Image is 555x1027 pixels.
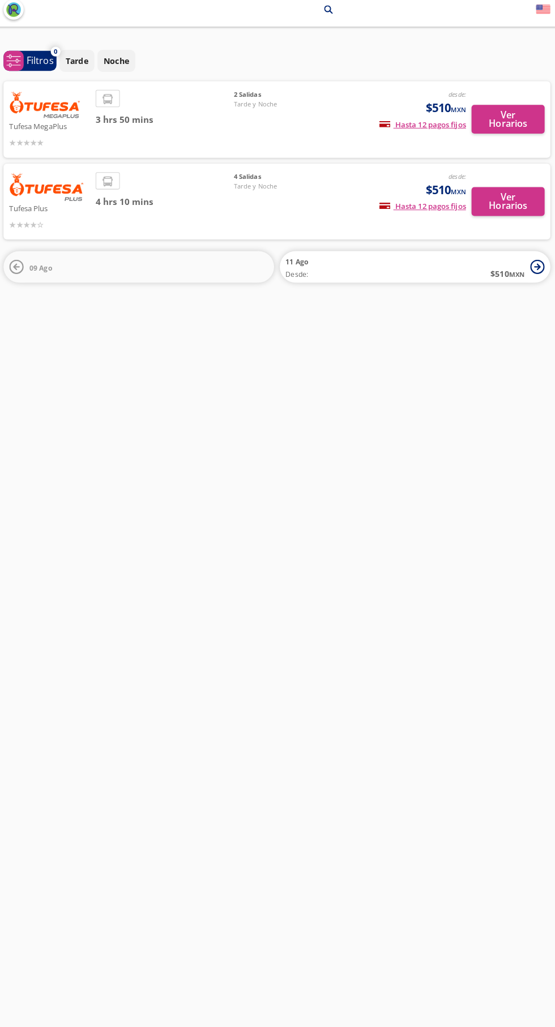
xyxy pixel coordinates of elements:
span: 4 Salidas [235,177,314,187]
button: 0Filtros [8,58,61,78]
span: Tarde y Noche [235,106,314,115]
button: Ver Horarios [469,111,541,139]
span: $510 [424,186,463,203]
span: Hasta 12 pagos fijos [378,206,463,216]
span: Hasta 12 pagos fijos [378,125,463,135]
small: MXN [449,112,463,120]
img: Tufesa MegaPlus [14,96,84,125]
p: Noche [107,62,132,74]
p: Tarde [70,62,92,74]
button: English [532,10,547,24]
p: Tufesa MegaPlus [14,125,93,138]
span: Tarde y Noche [235,186,314,196]
p: Cananea [225,11,259,23]
em: desde: [446,96,463,105]
button: 09 Ago [8,255,275,286]
em: desde: [446,177,463,186]
span: 3 hrs 50 mins [99,119,235,132]
p: Filtros [31,61,58,74]
button: back [8,7,28,27]
button: Tarde [63,57,98,79]
span: $ 510 [488,271,521,283]
button: Noche [101,57,138,79]
button: 11 AgoDesde:$510MXN [280,255,547,286]
span: 0 [58,54,62,63]
small: MXN [506,273,521,282]
button: Ver Horarios [469,192,541,220]
p: Hermosillo [273,11,315,23]
small: MXN [449,192,463,200]
span: 4 hrs 10 mins [99,200,235,213]
span: Desde: [286,273,308,283]
img: Tufesa Plus [14,177,88,206]
span: 2 Salidas [235,96,314,106]
span: 09 Ago [34,267,56,276]
span: 11 Ago [286,260,308,270]
span: $510 [424,106,463,123]
p: Tufesa Plus [14,206,93,219]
